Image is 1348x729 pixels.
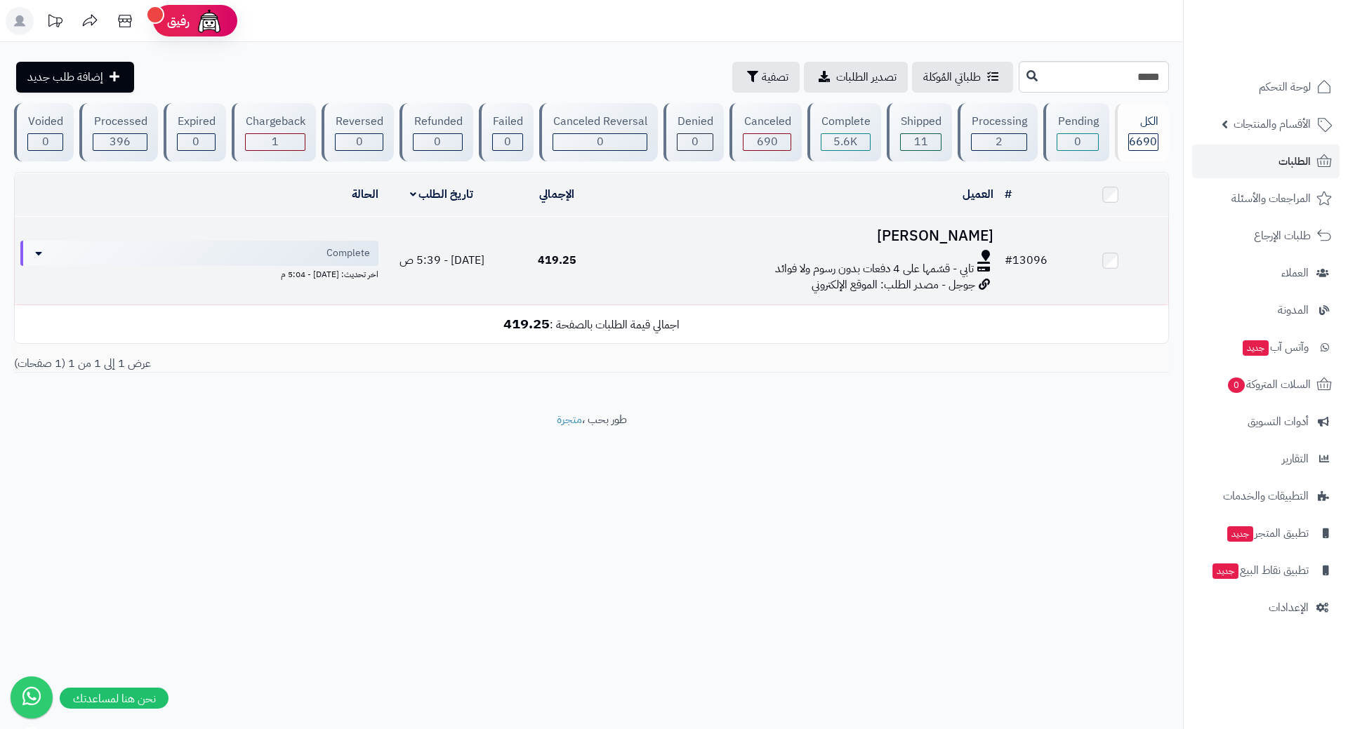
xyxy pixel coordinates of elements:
[833,133,857,150] span: 5.6K
[678,134,713,150] div: 0
[246,134,305,150] div: 1
[1211,561,1309,580] span: تطبيق نقاط البيع
[28,134,62,150] div: 0
[821,134,870,150] div: 5590
[1128,114,1158,130] div: الكل
[1223,486,1309,506] span: التطبيقات والخدمات
[744,134,790,150] div: 690
[1192,330,1340,364] a: وآتس آبجديد
[1005,252,1012,269] span: #
[1269,598,1309,617] span: الإعدادات
[1074,133,1081,150] span: 0
[1281,263,1309,283] span: العملاء
[1226,523,1309,543] span: تطبيق المتجر
[597,133,604,150] span: 0
[493,134,522,150] div: 0
[1212,563,1238,579] span: جديد
[1241,337,1309,357] span: وآتس آب
[1192,145,1340,178] a: الطلبات
[1192,442,1340,476] a: التقارير
[1253,35,1335,65] img: logo-2.png
[677,114,713,130] div: Denied
[4,356,592,372] div: عرض 1 إلى 1 من 1 (1 صفحات)
[1192,554,1340,587] a: تطبيق نقاط البيعجديد
[77,103,160,161] a: Processed 396
[245,114,305,130] div: Chargeback
[336,134,383,150] div: 0
[178,134,215,150] div: 0
[1112,103,1172,161] a: الكل6690
[11,103,77,161] a: Voided 0
[1254,226,1311,246] span: طلبات الإرجاع
[963,186,993,203] a: العميل
[110,133,131,150] span: 396
[727,103,804,161] a: Canceled 690
[1278,300,1309,320] span: المدونة
[971,114,1027,130] div: Processing
[1192,256,1340,290] a: العملاء
[410,186,474,203] a: تاريخ الطلب
[1057,114,1098,130] div: Pending
[27,69,103,86] span: إضافة طلب جديد
[27,114,63,130] div: Voided
[399,252,484,269] span: [DATE] - 5:39 ص
[1282,449,1309,469] span: التقارير
[912,62,1013,93] a: طلباتي المُوكلة
[503,313,550,334] b: 419.25
[195,7,223,35] img: ai-face.png
[901,134,941,150] div: 11
[1228,377,1245,393] span: 0
[1227,526,1253,542] span: جديد
[1192,479,1340,513] a: التطبيقات والخدمات
[434,133,441,150] span: 0
[1005,252,1048,269] a: #13096
[996,133,1003,150] span: 2
[15,305,1168,342] td: اجمالي قيمة الطلبات بالصفحة :
[319,103,397,161] a: Reversed 0
[762,69,788,86] span: تصفية
[93,134,146,150] div: 396
[413,114,462,130] div: Refunded
[1227,375,1311,394] span: السلات المتروكة
[661,103,727,161] a: Denied 0
[1040,103,1111,161] a: Pending 0
[539,186,574,203] a: الإجمالي
[1192,368,1340,401] a: السلات المتروكة0
[1243,340,1269,356] span: جديد
[1129,133,1157,150] span: 6690
[1192,591,1340,624] a: الإعدادات
[914,133,928,150] span: 11
[20,266,378,281] div: اخر تحديث: [DATE] - 5:04 م
[553,134,647,150] div: 0
[272,133,279,150] span: 1
[1057,134,1097,150] div: 0
[504,133,511,150] span: 0
[1005,186,1012,203] a: #
[1192,182,1340,215] a: المراجعات والأسئلة
[476,103,536,161] a: Failed 0
[37,7,72,39] a: تحديثات المنصة
[804,62,908,93] a: تصدير الطلبات
[1248,412,1309,432] span: أدوات التسويق
[923,69,981,86] span: طلباتي المُوكلة
[821,114,871,130] div: Complete
[167,13,190,29] span: رفيق
[177,114,216,130] div: Expired
[229,103,319,161] a: Chargeback 1
[553,114,647,130] div: Canceled Reversal
[1278,152,1311,171] span: الطلبات
[1234,114,1311,134] span: الأقسام والمنتجات
[326,246,370,260] span: Complete
[16,62,134,93] a: إضافة طلب جديد
[621,228,993,244] h3: [PERSON_NAME]
[836,69,897,86] span: تصدير الطلبات
[538,252,576,269] span: 419.25
[352,186,378,203] a: الحالة
[900,114,941,130] div: Shipped
[692,133,699,150] span: 0
[335,114,383,130] div: Reversed
[536,103,661,161] a: Canceled Reversal 0
[757,133,778,150] span: 690
[1192,219,1340,253] a: طلبات الإرجاع
[414,134,461,150] div: 0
